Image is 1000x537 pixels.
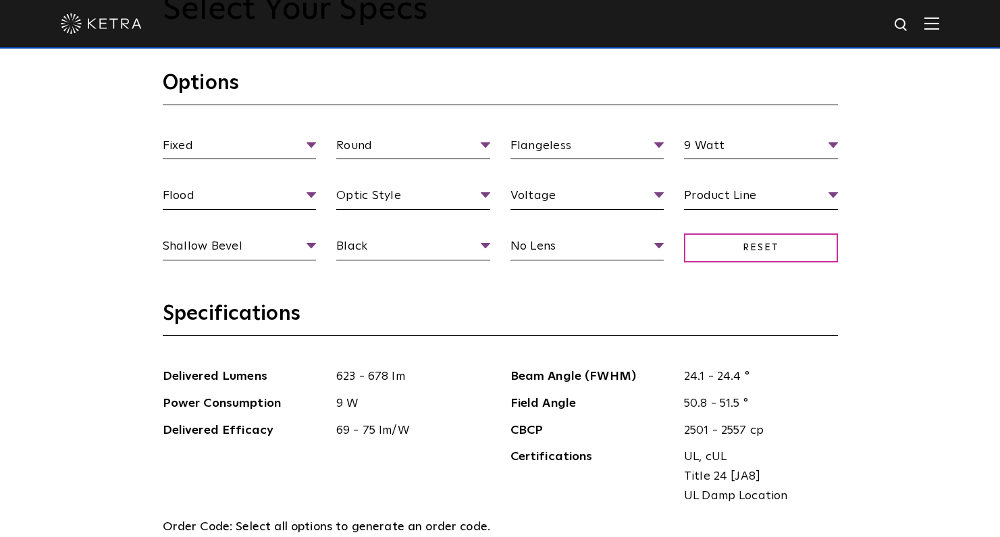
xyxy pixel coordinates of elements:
[674,421,838,441] span: 2501 - 2557 cp
[163,186,317,210] span: Flood
[163,301,838,336] h3: Specifications
[163,421,327,441] span: Delivered Efficacy
[163,237,317,260] span: Shallow Bevel
[326,421,490,441] span: 69 - 75 lm/W
[510,421,675,441] span: CBCP
[326,394,490,414] span: 9 W
[61,13,142,34] img: ketra-logo-2019-white
[236,521,490,533] span: Select all options to generate an order code.
[684,136,838,160] span: 9 Watt
[684,233,838,262] span: Reset
[163,521,233,533] span: Order Code:
[893,17,910,34] img: search icon
[326,367,490,387] span: 623 - 678 lm
[510,394,675,414] span: Field Angle
[684,486,828,506] span: UL Damp Location
[684,467,828,486] span: Title 24 [JA8]
[510,237,664,260] span: No Lens
[163,367,327,387] span: Delivered Lumens
[163,70,838,105] h3: Options
[336,136,490,160] span: Round
[163,394,327,414] span: Power Consumption
[510,186,664,210] span: Voltage
[684,186,838,210] span: Product Line
[510,367,675,387] span: Beam Angle (FWHM)
[674,394,838,414] span: 50.8 - 51.5 °
[510,136,664,160] span: Flangeless
[684,447,828,467] span: UL, cUL
[163,136,317,160] span: Fixed
[336,237,490,260] span: Black
[674,367,838,387] span: 24.1 - 24.4 °
[510,447,675,505] span: Certifications
[336,186,490,210] span: Optic Style
[924,17,939,30] img: Hamburger%20Nav.svg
